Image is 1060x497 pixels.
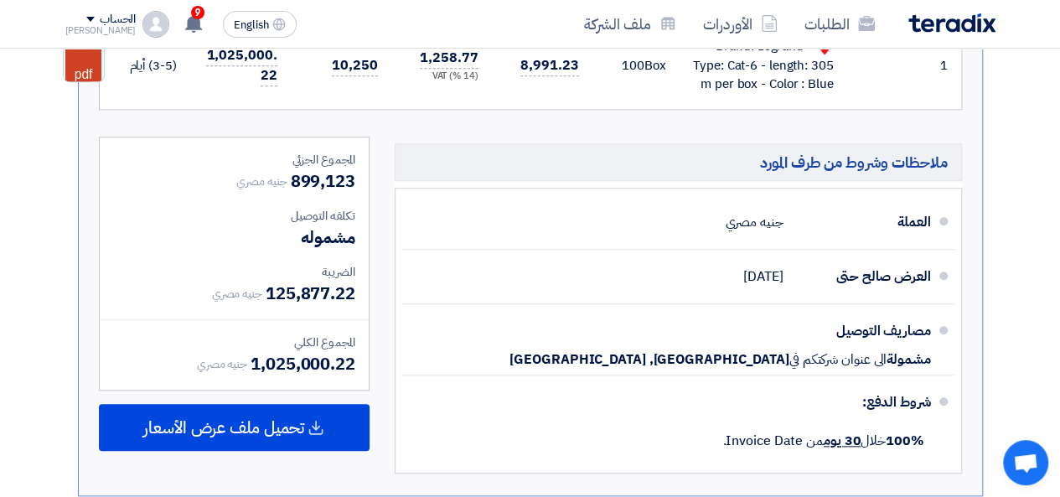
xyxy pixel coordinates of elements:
div: المجموع الجزئي [113,151,355,168]
span: مشموله [300,225,354,250]
span: 899,123 [291,168,355,194]
div: الضريبة [113,263,355,281]
span: خلال من Invoice Date. [722,431,923,451]
strong: 100% [886,431,924,451]
div: Open chat [1003,440,1048,485]
span: [DATE] [743,268,783,285]
div: (14 %) VAT [405,70,478,84]
u: 30 يوم [824,431,861,451]
div: تكلفه التوصيل [113,207,355,225]
div: جنيه مصري [725,206,783,238]
td: (3-5) أيام [103,22,190,109]
span: جنيه مصري [236,173,287,190]
div: Brand: Legrand - Type: Cat-6 - length: 305 m per box - Color : Blue [693,37,834,94]
span: English [234,19,269,31]
img: profile_test.png [142,11,169,38]
span: 125,877.22 [266,281,355,306]
span: 8,991.23 [520,55,578,76]
span: الى عنوان شركتكم في [789,351,887,368]
span: 1,258.77 [420,48,478,69]
div: العرض صالح حتى [797,256,931,297]
div: المجموع الكلي [113,334,355,351]
div: العملة [797,202,931,242]
span: جنيه مصري [197,355,247,373]
div: مصاريف التوصيل [797,311,931,351]
td: 1 [934,22,961,109]
span: 1,025,000.22 [251,351,355,376]
button: English [223,11,297,38]
span: جنيه مصري [212,285,262,303]
img: Teradix logo [908,13,995,33]
span: مشمولة [887,351,930,368]
span: 1,025,000.22 [206,45,277,86]
h5: ملاحظات وشروط من طرف المورد [395,143,962,181]
a: ملف الشركة [571,4,690,44]
span: 100 [622,56,644,75]
span: تحميل ملف عرض الأسعار [143,420,304,435]
td: Box [592,22,680,109]
span: [GEOGRAPHIC_DATA], [GEOGRAPHIC_DATA] [509,351,789,368]
span: 9 [191,6,204,19]
a: الأوردرات [690,4,791,44]
span: 10,250 [332,55,377,76]
div: [PERSON_NAME] [65,26,137,35]
div: شروط الدفع: [429,382,931,422]
a: الطلبات [791,4,888,44]
div: الحساب [100,13,136,27]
